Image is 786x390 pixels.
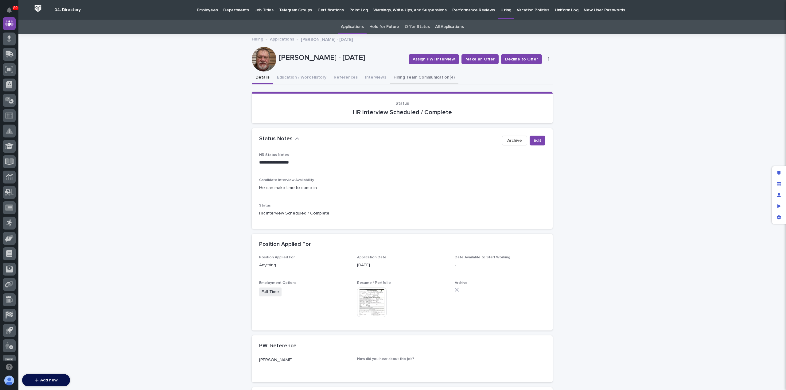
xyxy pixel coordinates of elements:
span: Full-Time [259,288,282,296]
img: Stacker [6,6,18,18]
button: Assign PWI Interview [409,54,459,64]
p: Anything [259,262,350,268]
div: Manage users [773,190,784,201]
span: Edit [534,137,541,144]
button: Start new chat [104,97,112,104]
span: Position Applied For [259,256,295,259]
button: Make an Offer [461,54,499,64]
p: [PERSON_NAME] - [DATE] [301,36,353,42]
div: App settings [773,212,784,223]
span: Date Available to Start Working [455,256,510,259]
span: Resume / Portfolio [357,281,391,285]
div: 📖 [6,78,11,83]
button: References [330,71,361,84]
span: Pylon [61,114,74,118]
p: HR Interview Scheduled / Complete [259,109,545,116]
button: Decline to Offer [501,54,542,64]
button: users-avatar [3,374,16,387]
p: 80 [14,6,18,10]
a: Hold for Future [369,20,399,34]
button: Details [252,71,273,84]
h2: Status Notes [259,136,293,142]
button: Interviews [361,71,390,84]
p: Welcome 👋 [6,24,112,34]
h2: PWI Reference [259,343,297,349]
h2: Position Applied For [259,241,311,248]
p: [PERSON_NAME] - [DATE] [279,53,404,62]
p: [PERSON_NAME] [259,357,350,363]
div: Notifications80 [8,7,16,17]
button: Education / Work History [273,71,330,84]
div: Edit layout [773,168,784,179]
span: Help Docs [12,77,33,83]
h2: 04. Directory [54,7,81,13]
span: Onboarding Call [45,77,78,83]
a: Applications [270,35,294,42]
button: Status Notes [259,136,299,142]
span: Archive [455,281,468,285]
a: Applications [341,20,364,34]
span: Make an Offer [465,56,495,62]
span: Employment Options [259,281,297,285]
span: HR Status Notes [259,153,289,157]
div: Start new chat [21,95,101,101]
p: - [357,364,448,370]
a: Powered byPylon [43,113,74,118]
span: How did you hear about this job? [357,357,414,361]
p: [DATE] [357,262,448,268]
div: Manage fields and data [773,179,784,190]
div: Preview as [773,201,784,212]
a: Offer Status [405,20,430,34]
p: HR Interview Scheduled / Complete [259,210,545,217]
a: 🔗Onboarding Call [36,75,81,86]
button: Hiring Team Communication (4) [390,71,458,84]
span: Candidate Interview Availability [259,178,314,182]
span: Application Date [357,256,387,259]
button: Archive [502,136,527,145]
span: Status [395,101,409,106]
a: All Applications [435,20,464,34]
p: - [455,262,545,268]
button: Open support chat [3,361,16,373]
button: Edit [530,136,545,145]
span: Status [259,204,271,207]
img: Workspace Logo [32,3,44,14]
button: Notifications [3,4,16,17]
span: Assign PWI Interview [413,56,455,62]
span: Decline to Offer [505,56,538,62]
button: Add new [22,374,70,386]
p: How can we help? [6,34,112,44]
div: 🔗 [38,78,43,83]
p: He can make time to come in. [259,185,545,191]
div: We're available if you need us! [21,101,78,106]
a: Hiring [252,35,263,42]
span: Archive [507,137,522,144]
img: 1736555164131-43832dd5-751b-4058-ba23-39d91318e5a0 [6,95,17,106]
a: 📖Help Docs [4,75,36,86]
